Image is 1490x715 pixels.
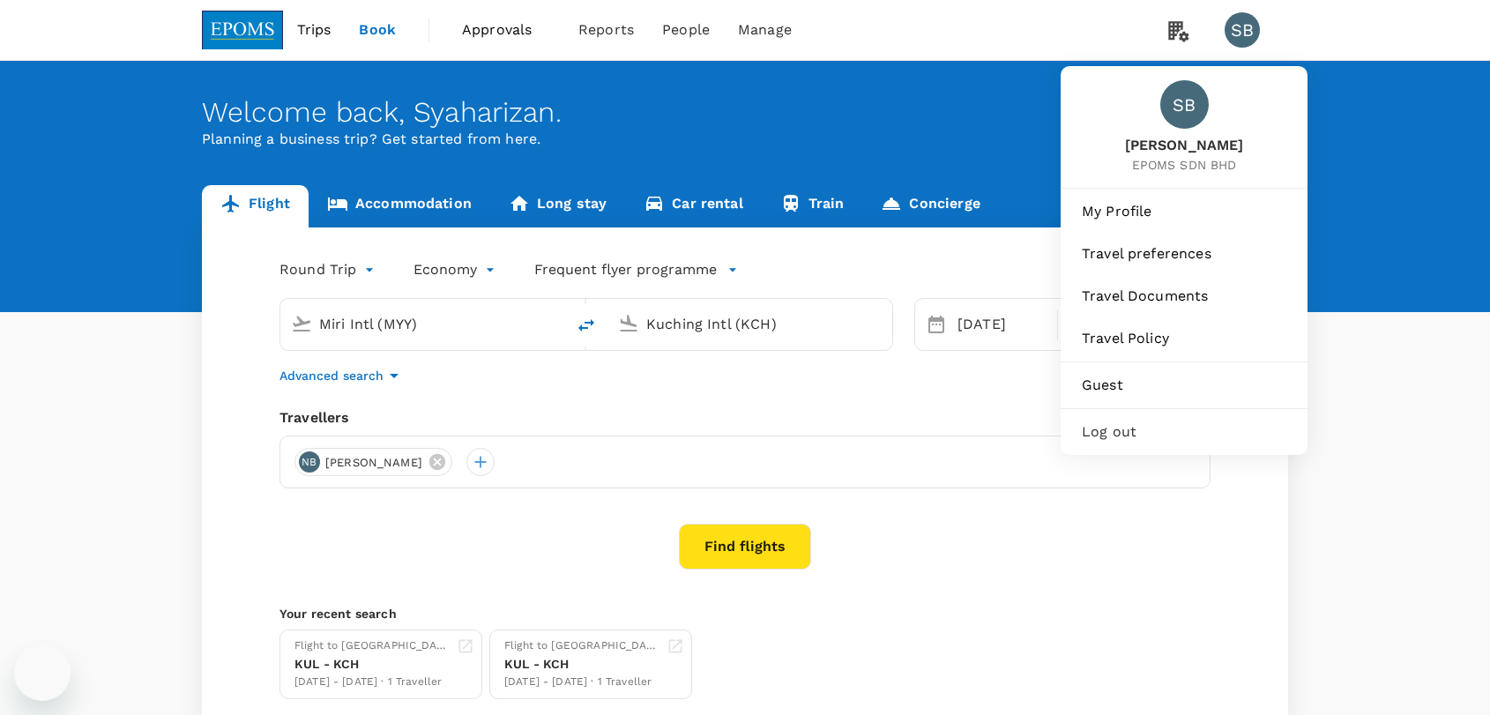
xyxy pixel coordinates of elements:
[359,19,396,41] span: Book
[1082,243,1286,264] span: Travel preferences
[762,185,863,227] a: Train
[534,259,717,280] p: Frequent flyer programme
[1082,328,1286,349] span: Travel Policy
[297,19,332,41] span: Trips
[1082,375,1286,396] span: Guest
[1068,413,1300,451] div: Log out
[578,19,634,41] span: Reports
[662,19,710,41] span: People
[202,96,1288,129] div: Welcome back , Syaharizan .
[202,129,1288,150] p: Planning a business trip? Get started from here.
[279,367,384,384] p: Advanced search
[294,674,450,691] div: [DATE] - [DATE] · 1 Traveller
[1068,192,1300,231] a: My Profile
[299,451,320,473] div: NB
[279,365,405,386] button: Advanced search
[1068,366,1300,405] a: Guest
[1225,12,1260,48] div: SB
[309,185,490,227] a: Accommodation
[950,307,1054,342] div: [DATE]
[279,605,1211,622] p: Your recent search
[1082,201,1286,222] span: My Profile
[534,259,738,280] button: Frequent flyer programme
[504,637,659,655] div: Flight to [GEOGRAPHIC_DATA]
[646,310,855,338] input: Going to
[294,655,450,674] div: KUL - KCH
[315,454,433,472] span: [PERSON_NAME]
[1068,277,1300,316] a: Travel Documents
[14,644,71,701] iframe: Button to launch messaging window
[1160,80,1209,129] div: SB
[490,185,625,227] a: Long stay
[202,11,283,49] img: EPOMS SDN BHD
[862,185,998,227] a: Concierge
[279,407,1211,428] div: Travellers
[1125,136,1244,156] span: [PERSON_NAME]
[553,322,556,325] button: Open
[504,655,659,674] div: KUL - KCH
[202,185,309,227] a: Flight
[679,524,811,570] button: Find flights
[1125,156,1244,174] span: EPOMS SDN BHD
[1068,319,1300,358] a: Travel Policy
[625,185,762,227] a: Car rental
[1068,235,1300,273] a: Travel preferences
[294,448,452,476] div: NB[PERSON_NAME]
[880,322,883,325] button: Open
[413,256,499,284] div: Economy
[504,674,659,691] div: [DATE] - [DATE] · 1 Traveller
[319,310,528,338] input: Depart from
[565,304,607,346] button: delete
[1082,286,1286,307] span: Travel Documents
[738,19,792,41] span: Manage
[1082,421,1286,443] span: Log out
[294,637,450,655] div: Flight to [GEOGRAPHIC_DATA]
[279,256,378,284] div: Round Trip
[462,19,550,41] span: Approvals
